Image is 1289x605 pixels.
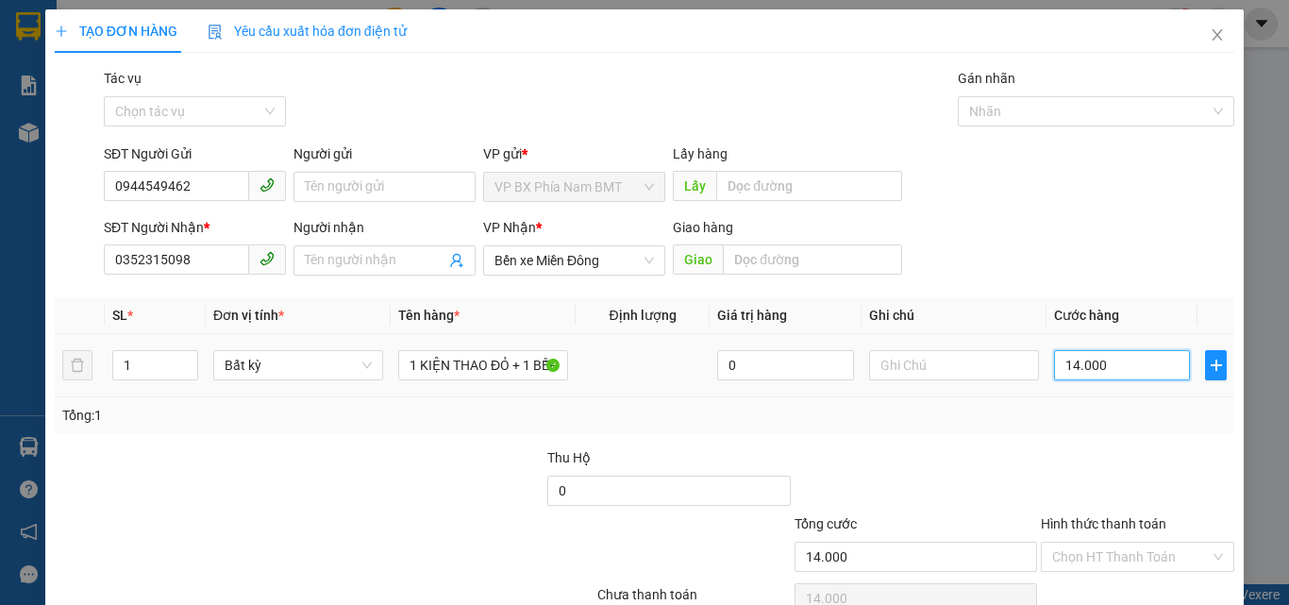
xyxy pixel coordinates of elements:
div: Người gửi [293,143,476,164]
input: Dọc đường [723,244,902,275]
span: plus [1206,358,1226,373]
span: SL [112,308,127,323]
span: phone [259,251,275,266]
span: Đơn vị tính [213,308,284,323]
label: Hình thức thanh toán [1041,516,1166,531]
span: VP Nhận [483,220,536,235]
input: VD: Bàn, Ghế [398,350,568,380]
span: Thu Hộ [547,450,591,465]
span: Giao hàng [673,220,733,235]
span: plus [55,25,68,38]
span: Tên hàng [398,308,460,323]
button: Close [1191,9,1244,62]
span: Lấy hàng [673,146,728,161]
button: plus [1205,350,1227,380]
input: Dọc đường [716,171,902,201]
label: Gán nhãn [958,71,1015,86]
span: environment [9,126,23,139]
li: VP VP BX Phía Nam BMT [9,80,130,122]
span: Giá trị hàng [717,308,787,323]
button: delete [62,350,92,380]
span: Lấy [673,171,716,201]
span: Bất kỳ [225,351,372,379]
span: TẠO ĐƠN HÀNG [55,24,177,39]
div: SĐT Người Nhận [104,217,286,238]
span: user-add [449,253,464,268]
input: 0 [717,350,853,380]
li: Quý Thảo [9,9,274,45]
span: Định lượng [609,308,676,323]
span: Yêu cầu xuất hóa đơn điện tử [208,24,407,39]
label: Tác vụ [104,71,142,86]
li: VP DỌC ĐƯỜNG [130,80,251,101]
div: SĐT Người Gửi [104,143,286,164]
span: Cước hàng [1054,308,1119,323]
th: Ghi chú [862,297,1046,334]
span: VP BX Phía Nam BMT [494,173,654,201]
div: Người nhận [293,217,476,238]
span: phone [259,177,275,193]
span: Bến xe Miền Đông [494,246,654,275]
input: Ghi Chú [869,350,1039,380]
span: Tổng cước [795,516,857,531]
div: VP gửi [483,143,665,164]
div: Tổng: 1 [62,405,499,426]
span: close [1210,27,1225,42]
img: icon [208,25,223,40]
span: Giao [673,244,723,275]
